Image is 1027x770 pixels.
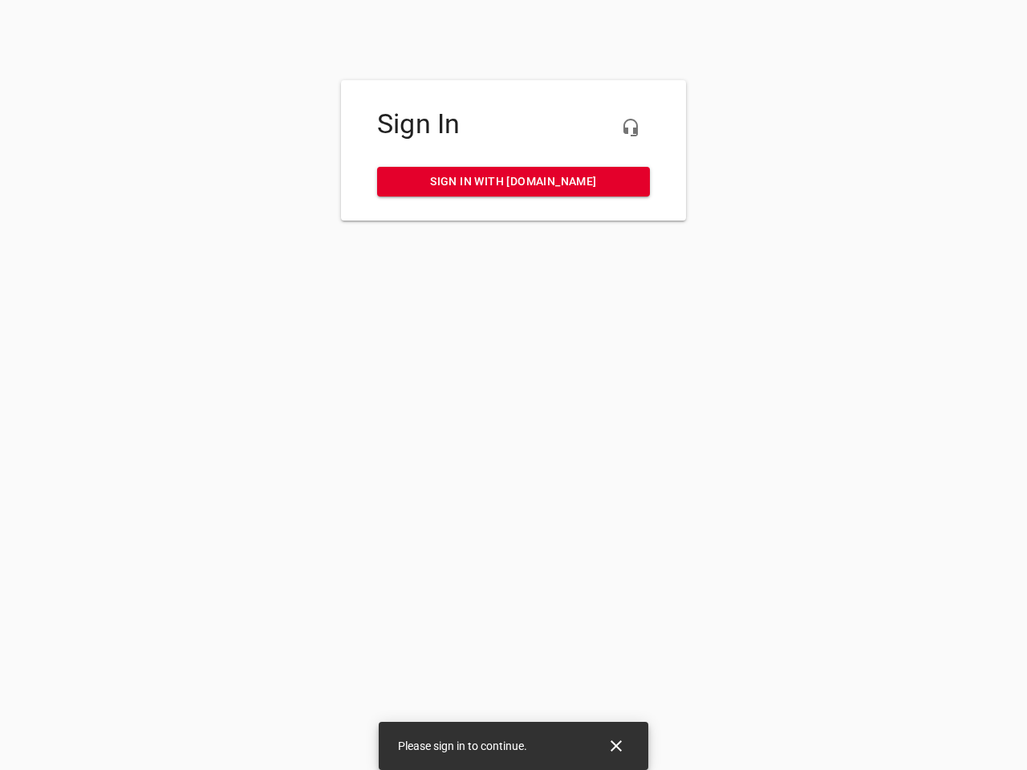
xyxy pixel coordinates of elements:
[377,108,650,140] h4: Sign In
[398,740,527,752] span: Please sign in to continue.
[597,727,635,765] button: Close
[390,172,637,192] span: Sign in with [DOMAIN_NAME]
[611,108,650,147] button: Live Chat
[377,167,650,197] a: Sign in with [DOMAIN_NAME]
